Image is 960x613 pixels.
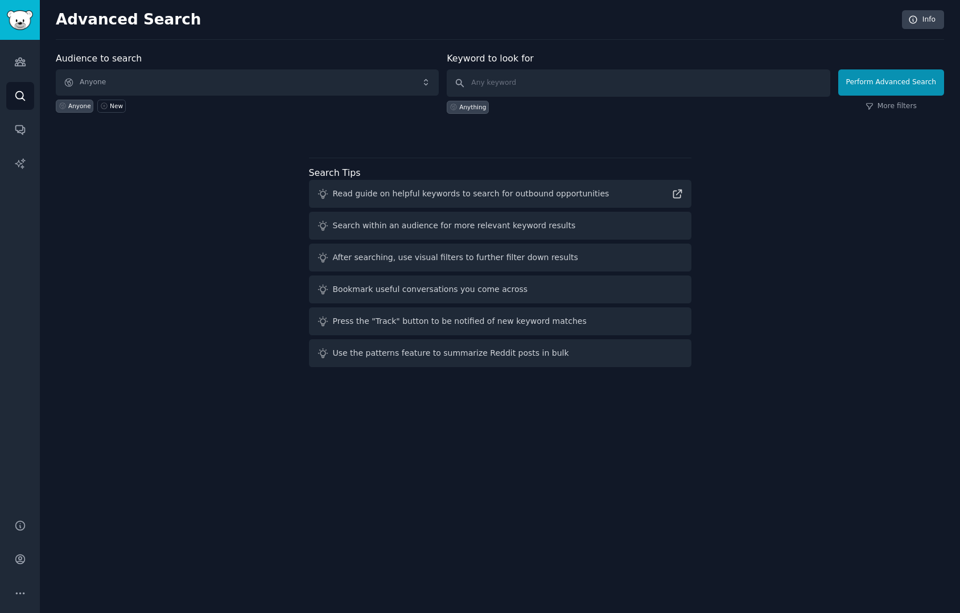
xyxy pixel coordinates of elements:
div: After searching, use visual filters to further filter down results [333,252,578,264]
a: More filters [866,101,917,112]
button: Perform Advanced Search [838,69,944,96]
div: Anyone [68,102,91,110]
div: Anything [459,103,486,111]
div: New [110,102,123,110]
input: Any keyword [447,69,830,97]
label: Keyword to look for [447,53,534,64]
div: Use the patterns feature to summarize Reddit posts in bulk [333,347,569,359]
a: New [97,100,125,113]
label: Search Tips [309,167,361,178]
h2: Advanced Search [56,11,896,29]
div: Read guide on helpful keywords to search for outbound opportunities [333,188,609,200]
div: Search within an audience for more relevant keyword results [333,220,576,232]
a: Info [902,10,944,30]
img: GummySearch logo [7,10,33,30]
div: Bookmark useful conversations you come across [333,283,528,295]
div: Press the "Track" button to be notified of new keyword matches [333,315,587,327]
label: Audience to search [56,53,142,64]
button: Anyone [56,69,439,96]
